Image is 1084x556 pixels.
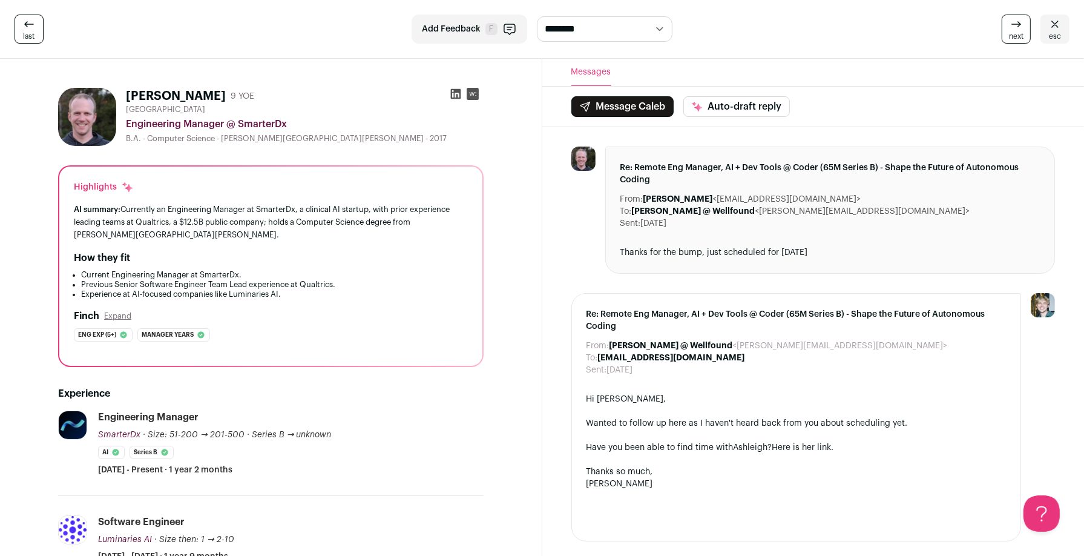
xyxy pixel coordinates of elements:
[586,417,1007,429] div: Wanted to follow up here as I haven't heard back from you about scheduling yet.
[15,15,44,44] a: last
[609,340,948,352] dd: <[PERSON_NAME][EMAIL_ADDRESS][DOMAIN_NAME]>
[81,270,468,280] li: Current Engineering Manager at SmarterDx.
[620,247,1040,259] div: Thanks for the bump, just scheduled for [DATE]
[1049,31,1061,41] span: esc
[98,535,152,544] span: Luminaries AI
[586,393,1007,405] div: Hi [PERSON_NAME],
[412,15,527,44] button: Add Feedback F
[74,181,134,193] div: Highlights
[1040,15,1069,44] a: esc
[142,329,194,341] span: Manager years
[126,117,484,131] div: Engineering Manager @ SmarterDx
[58,88,116,146] img: fb3ec5c0cdb821ead6f74b408995337ca274435c7b298309805780cae430094f
[126,105,205,114] span: [GEOGRAPHIC_DATA]
[58,386,484,401] h2: Experience
[598,354,745,362] b: [EMAIL_ADDRESS][DOMAIN_NAME]
[632,207,755,216] b: [PERSON_NAME] @ Wellfound
[59,411,87,439] img: 77f3252682bc6957a5392af24136ebf440c2e3cb40791c97d8e9a40ea45bc636.jpg
[734,443,768,452] span: Ashleigh
[98,431,140,439] span: SmarterDx
[571,96,674,117] button: Message Caleb
[586,478,1007,490] div: [PERSON_NAME]
[126,134,484,144] div: B.A. - Computer Science - [PERSON_NAME][GEOGRAPHIC_DATA][PERSON_NAME] - 2017
[641,217,667,230] dd: [DATE]
[586,442,1007,454] div: Have you been able to find time with ? .
[126,88,226,105] h1: [PERSON_NAME]
[143,431,245,439] span: · Size: 51-200 → 201-500
[586,466,1007,478] div: Thanks so much,
[74,203,468,241] div: Currently an Engineering Manager at SmarterDx, a clinical AI startup, with prior experience leadi...
[1031,293,1055,317] img: 6494470-medium_jpg
[1023,495,1060,532] iframe: Help Scout Beacon - Open
[620,193,643,205] dt: From:
[586,308,1007,333] span: Re: Remote Eng Manager, AI + Dev Tools @ Coder (65M Series B) - Shape the Future of Autonomous Co...
[74,251,130,265] h2: How they fit
[104,311,131,321] button: Expand
[422,23,481,35] span: Add Feedback
[231,90,254,102] div: 9 YOE
[252,431,332,439] span: Series B → unknown
[1002,15,1031,44] a: next
[247,429,249,441] span: ·
[586,352,598,364] dt: To:
[154,535,234,544] span: · Size then: 1 → 2-10
[98,411,199,424] div: Engineering Manager
[81,280,468,290] li: Previous Senior Software Engineer Team Lead experience at Qualtrics.
[586,364,607,376] dt: Sent:
[620,217,641,230] dt: Sent:
[74,309,99,323] h2: Finch
[643,195,713,204] b: [PERSON_NAME]
[59,516,87,544] img: 190f7f13a2f75bed6dd12910b322b5c485cf7571de3d88497d16c6fa53379321.jpg
[24,31,35,41] span: last
[78,329,116,341] span: Eng exp (5+)
[98,464,232,476] span: [DATE] - Present · 1 year 2 months
[609,342,733,350] b: [PERSON_NAME] @ Wellfound
[772,443,832,452] a: Here is her link
[620,162,1040,186] span: Re: Remote Eng Manager, AI + Dev Tools @ Coder (65M Series B) - Shape the Future of Autonomous Co...
[81,290,468,299] li: Experience at AI-focused companies like Luminaries AI.
[586,340,609,352] dt: From:
[683,96,790,117] button: Auto-draft reply
[607,364,633,376] dd: [DATE]
[571,59,611,86] button: Messages
[130,446,174,459] li: Series B
[643,193,861,205] dd: <[EMAIL_ADDRESS][DOMAIN_NAME]>
[74,205,120,213] span: AI summary:
[571,147,596,171] img: fb3ec5c0cdb821ead6f74b408995337ca274435c7b298309805780cae430094f
[485,23,498,35] span: F
[632,205,970,217] dd: <[PERSON_NAME][EMAIL_ADDRESS][DOMAIN_NAME]>
[98,446,125,459] li: AI
[98,515,185,529] div: Software Engineer
[1009,31,1023,41] span: next
[620,205,632,217] dt: To:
